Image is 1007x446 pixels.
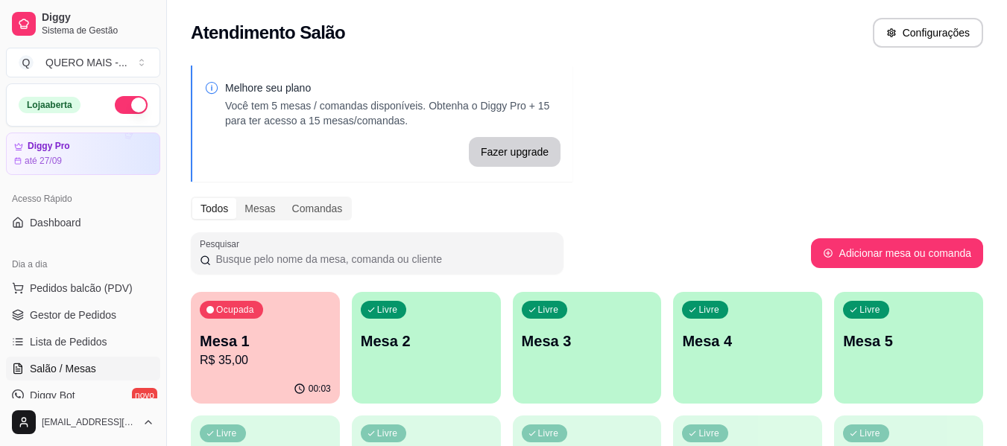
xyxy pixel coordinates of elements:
[192,198,236,219] div: Todos
[25,155,62,167] article: até 27/09
[859,427,880,439] p: Livre
[42,25,154,36] span: Sistema de Gestão
[6,187,160,211] div: Acesso Rápido
[216,304,254,316] p: Ocupada
[859,304,880,316] p: Livre
[377,304,398,316] p: Livre
[284,198,351,219] div: Comandas
[115,96,148,114] button: Alterar Status
[236,198,283,219] div: Mesas
[191,292,340,404] button: OcupadaMesa 1R$ 35,0000:03
[6,276,160,300] button: Pedidos balcão (PDV)
[191,21,345,45] h2: Atendimento Salão
[200,238,244,250] label: Pesquisar
[309,383,331,395] p: 00:03
[698,304,719,316] p: Livre
[6,404,160,440] button: [EMAIL_ADDRESS][DOMAIN_NAME]
[352,292,501,404] button: LivreMesa 2
[698,427,719,439] p: Livre
[30,361,96,376] span: Salão / Mesas
[513,292,662,404] button: LivreMesa 3
[873,18,983,48] button: Configurações
[200,331,331,351] p: Mesa 1
[538,304,559,316] p: Livre
[377,427,398,439] p: Livre
[30,215,81,230] span: Dashboard
[682,331,813,351] p: Mesa 4
[6,303,160,327] a: Gestor de Pedidos
[45,55,127,70] div: QUERO MAIS - ...
[42,11,154,25] span: Diggy
[42,416,136,428] span: [EMAIL_ADDRESS][DOMAIN_NAME]
[522,331,653,351] p: Mesa 3
[19,55,34,70] span: Q
[30,281,133,296] span: Pedidos balcão (PDV)
[6,383,160,407] a: Diggy Botnovo
[673,292,822,404] button: LivreMesa 4
[30,308,116,322] span: Gestor de Pedidos
[30,388,75,403] span: Diggy Bot
[6,330,160,354] a: Lista de Pedidos
[28,141,70,152] article: Diggy Pro
[19,97,81,113] div: Loja aberta
[216,427,237,439] p: Livre
[361,331,492,351] p: Mesa 2
[834,292,983,404] button: LivreMesa 5
[6,6,160,42] a: DiggySistema de Gestão
[538,427,559,439] p: Livre
[30,334,107,349] span: Lista de Pedidos
[843,331,974,351] p: Mesa 5
[225,98,561,128] p: Você tem 5 mesas / comandas disponíveis. Obtenha o Diggy Pro + 15 para ter acesso a 15 mesas/coma...
[211,252,555,267] input: Pesquisar
[6,211,160,235] a: Dashboard
[6,133,160,175] a: Diggy Proaté 27/09
[6,357,160,380] a: Salão / Mesas
[225,80,561,95] p: Melhore seu plano
[6,48,160,77] button: Select a team
[811,238,983,268] button: Adicionar mesa ou comanda
[6,252,160,276] div: Dia a dia
[200,351,331,369] p: R$ 35,00
[469,137,561,167] button: Fazer upgrade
